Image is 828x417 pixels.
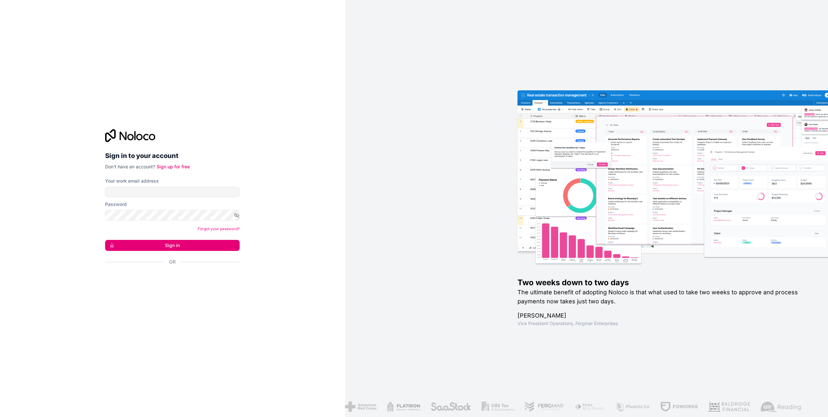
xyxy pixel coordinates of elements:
img: /assets/airreading-FwAmRzSr.png [758,401,799,412]
img: /assets/flatiron-C8eUkumj.png [385,401,418,412]
img: /assets/american-red-cross-BAupjrZR.png [343,401,374,412]
iframe: Sign in with Google Button [102,272,238,287]
button: Sign in [105,240,240,251]
img: /assets/gbstax-C-GtDUiK.png [479,401,512,412]
h1: Vice President Operations , Fergmar Enterprises [517,320,807,327]
label: Password [105,201,127,208]
img: /assets/saastock-C6Zbiodz.png [428,401,469,412]
img: /assets/fiera-fwj2N5v4.png [572,401,603,412]
h1: [PERSON_NAME] [517,311,807,320]
span: Don't have an account? [105,164,155,169]
h2: Sign in to your account [105,150,240,162]
h1: Two weeks down to two days [517,277,807,288]
a: Forgot your password? [198,226,240,231]
h2: The ultimate benefit of adopting Noloco is that what used to take two weeks to approve and proces... [517,288,807,306]
input: Password [105,210,240,220]
img: /assets/fergmar-CudnrXN5.png [522,401,562,412]
input: Email address [105,187,240,197]
img: /assets/fdworks-Bi04fVtw.png [658,401,696,412]
a: Sign up for free [157,164,190,169]
label: Your work email address [105,178,159,184]
span: Or [169,259,176,265]
img: /assets/phoenix-BREaitsQ.png [613,401,648,412]
img: /assets/baldridge-DxmPIwAm.png [706,401,748,412]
